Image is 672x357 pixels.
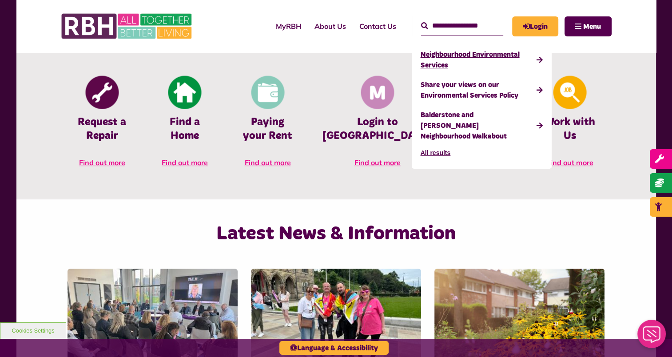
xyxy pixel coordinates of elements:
span: Find out more [245,158,291,167]
img: RBH [61,9,194,44]
span: Find out more [79,158,125,167]
h4: Request a Repair [74,115,130,143]
button: All results [421,146,451,160]
img: Pay Rent [251,76,284,109]
a: Contact Us [353,14,403,38]
img: Find A Home [168,76,202,109]
a: MyRBH [512,16,558,36]
a: Pay Rent Paying your Rent Find out more [226,75,309,177]
span: Find out more [354,158,401,167]
a: Balderstone and [PERSON_NAME] Neighbourhood Walkabout [421,105,543,146]
a: Looking For A Job Work with Us Find out more [529,75,611,177]
a: Share your views on our Environmental Services Policy [421,75,543,105]
button: Language & Accessibility [279,341,389,355]
iframe: Netcall Web Assistant for live chat [632,317,672,357]
input: Search [421,16,503,36]
img: Looking For A Job [553,76,587,109]
h4: Find a Home [157,115,213,143]
button: Navigation [565,16,612,36]
a: MyRBH [269,14,308,38]
h4: Login to [GEOGRAPHIC_DATA] [322,115,433,143]
img: Membership And Mutuality [361,76,394,109]
img: Report Repair [85,76,119,109]
h4: Paying your Rent [239,115,295,143]
span: Find out more [162,158,208,167]
a: Report Repair Request a Repair Find out more [61,75,143,177]
a: About Us [308,14,353,38]
span: Menu [583,23,601,30]
a: Neighbourhood Environmental Services [421,45,543,75]
span: Find out more [547,158,593,167]
a: Find A Home Find a Home Find out more [143,75,226,177]
h2: Latest News & Information [152,221,520,246]
h4: Work with Us [542,115,598,143]
a: Membership And Mutuality Login to [GEOGRAPHIC_DATA] Find out more [309,75,446,177]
